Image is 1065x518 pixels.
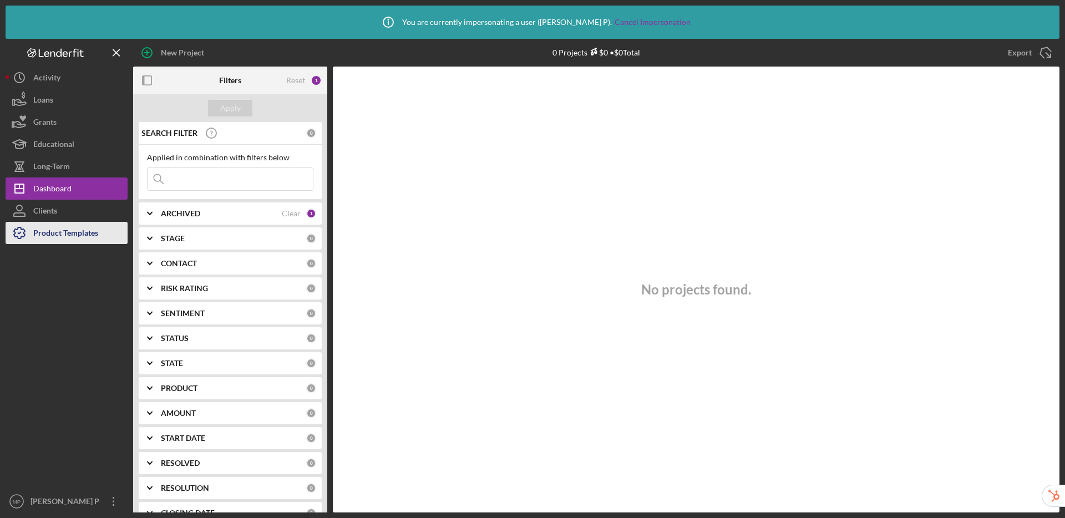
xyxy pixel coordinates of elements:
div: Clear [282,209,301,218]
div: 0 [306,333,316,343]
button: Dashboard [6,177,128,200]
div: 1 [311,75,322,86]
div: 0 [306,383,316,393]
div: 0 [306,408,316,418]
button: Apply [208,100,252,116]
button: Product Templates [6,222,128,244]
div: $0 [587,48,608,57]
div: Activity [33,67,60,92]
div: Educational [33,133,74,158]
div: 0 [306,483,316,493]
div: 0 [306,128,316,138]
button: Export [997,42,1059,64]
div: Export [1008,42,1032,64]
button: Educational [6,133,128,155]
button: Activity [6,67,128,89]
b: PRODUCT [161,384,197,393]
button: Clients [6,200,128,222]
a: Cancel Impersonation [615,18,691,27]
div: 1 [306,209,316,219]
b: RESOLVED [161,459,200,468]
div: Long-Term [33,155,70,180]
b: STATE [161,359,183,368]
button: Long-Term [6,155,128,177]
div: You are currently impersonating a user ( [PERSON_NAME] P ). [374,8,691,36]
div: Loans [33,89,53,114]
div: 0 [306,258,316,268]
b: SENTIMENT [161,309,205,318]
button: Loans [6,89,128,111]
button: Grants [6,111,128,133]
b: ARCHIVED [161,209,200,218]
b: AMOUNT [161,409,196,418]
b: CONTACT [161,259,197,268]
button: New Project [133,42,215,64]
div: Apply [220,100,241,116]
div: New Project [161,42,204,64]
div: 0 [306,458,316,468]
div: Product Templates [33,222,98,247]
b: STAGE [161,234,185,243]
b: START DATE [161,434,205,443]
h3: No projects found. [641,282,751,297]
div: Grants [33,111,57,136]
div: Applied in combination with filters below [147,153,313,162]
div: 0 [306,308,316,318]
button: MP[PERSON_NAME] P [6,490,128,512]
div: 0 [306,233,316,243]
text: MP [13,499,21,505]
div: 0 Projects • $0 Total [552,48,640,57]
div: 0 [306,358,316,368]
div: [PERSON_NAME] P [28,490,100,515]
div: Clients [33,200,57,225]
b: SEARCH FILTER [141,129,197,138]
div: 0 [306,508,316,518]
b: CLOSING DATE [161,509,215,517]
div: 0 [306,433,316,443]
div: Dashboard [33,177,72,202]
b: RESOLUTION [161,484,209,492]
b: RISK RATING [161,284,208,293]
b: Filters [219,76,241,85]
b: STATUS [161,334,189,343]
div: Reset [286,76,305,85]
div: 0 [306,283,316,293]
